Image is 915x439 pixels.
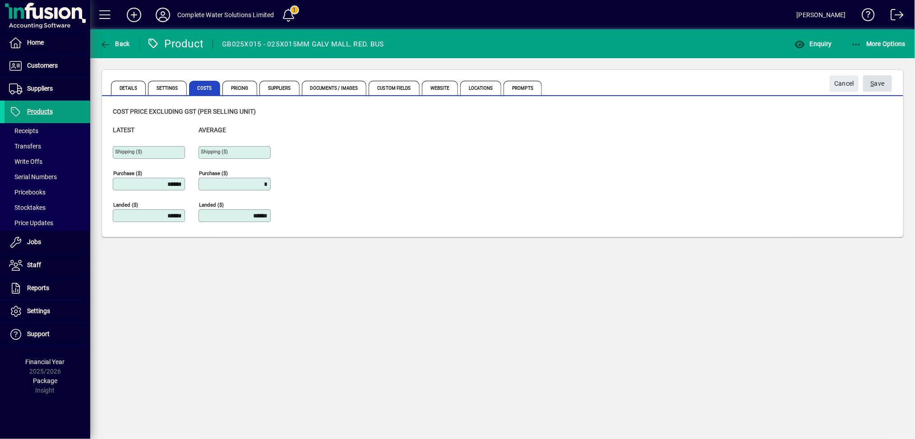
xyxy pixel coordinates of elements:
[33,377,57,384] span: Package
[863,75,892,92] button: Save
[113,170,142,176] mat-label: Purchase ($)
[27,284,49,291] span: Reports
[189,81,221,95] span: Costs
[113,108,256,115] span: Cost price excluding GST (per selling unit)
[115,148,142,155] mat-label: Shipping ($)
[113,202,138,208] mat-label: Landed ($)
[9,173,57,180] span: Serial Numbers
[201,148,228,155] mat-label: Shipping ($)
[222,81,257,95] span: Pricing
[884,2,904,31] a: Logout
[5,78,90,100] a: Suppliers
[302,81,367,95] span: Documents / Images
[27,307,50,314] span: Settings
[9,219,53,226] span: Price Updates
[100,40,130,47] span: Back
[871,80,874,87] span: S
[460,81,501,95] span: Locations
[27,39,44,46] span: Home
[5,323,90,346] a: Support
[5,32,90,54] a: Home
[5,231,90,254] a: Jobs
[97,36,132,52] button: Back
[259,81,300,95] span: Suppliers
[5,200,90,215] a: Stocktakes
[9,158,42,165] span: Write Offs
[5,300,90,323] a: Settings
[5,277,90,300] a: Reports
[834,76,854,91] span: Cancel
[830,75,859,92] button: Cancel
[5,169,90,185] a: Serial Numbers
[199,170,228,176] mat-label: Purchase ($)
[27,330,50,337] span: Support
[504,81,542,95] span: Prompts
[797,8,846,22] div: [PERSON_NAME]
[5,139,90,154] a: Transfers
[871,76,885,91] span: ave
[5,55,90,77] a: Customers
[5,215,90,231] a: Price Updates
[5,123,90,139] a: Receipts
[27,85,53,92] span: Suppliers
[855,2,875,31] a: Knowledge Base
[90,36,140,52] app-page-header-button: Back
[422,81,458,95] span: Website
[9,127,38,134] span: Receipts
[5,154,90,169] a: Write Offs
[792,36,834,52] button: Enquiry
[222,37,384,51] div: GB025X015 - 025X015MM GALV MALL. RED. BUS
[9,189,46,196] span: Pricebooks
[9,143,41,150] span: Transfers
[199,202,224,208] mat-label: Landed ($)
[111,81,146,95] span: Details
[26,358,65,365] span: Financial Year
[27,62,58,69] span: Customers
[9,204,46,211] span: Stocktakes
[794,40,832,47] span: Enquiry
[177,8,274,22] div: Complete Water Solutions Limited
[120,7,148,23] button: Add
[199,126,226,134] span: Average
[113,126,134,134] span: Latest
[5,254,90,277] a: Staff
[147,37,204,51] div: Product
[369,81,419,95] span: Custom Fields
[27,238,41,245] span: Jobs
[5,185,90,200] a: Pricebooks
[851,40,906,47] span: More Options
[849,36,908,52] button: More Options
[148,7,177,23] button: Profile
[27,108,53,115] span: Products
[27,261,41,268] span: Staff
[148,81,187,95] span: Settings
